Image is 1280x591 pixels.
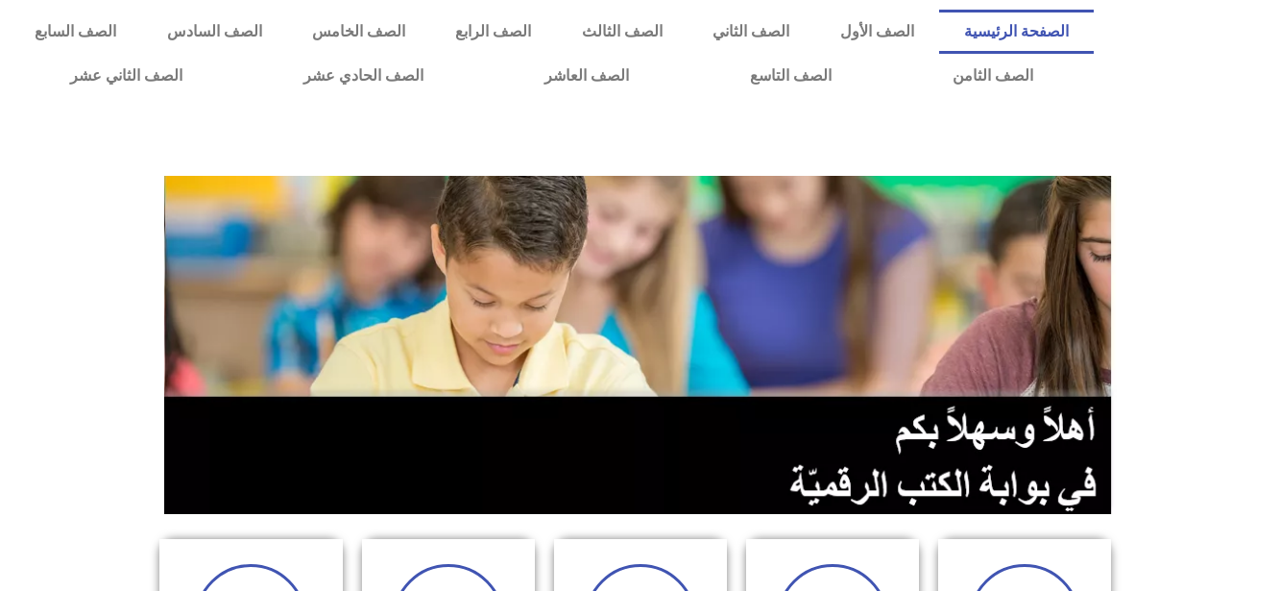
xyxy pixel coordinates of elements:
[10,54,243,98] a: الصف الثاني عشر
[892,54,1094,98] a: الصف الثامن
[430,10,556,54] a: الصف الرابع
[10,10,141,54] a: الصف السابع
[939,10,1094,54] a: الصفحة الرئيسية
[287,10,430,54] a: الصف الخامس
[689,54,892,98] a: الصف التاسع
[484,54,689,98] a: الصف العاشر
[688,10,814,54] a: الصف الثاني
[557,10,688,54] a: الصف الثالث
[243,54,484,98] a: الصف الحادي عشر
[141,10,286,54] a: الصف السادس
[814,10,938,54] a: الصف الأول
